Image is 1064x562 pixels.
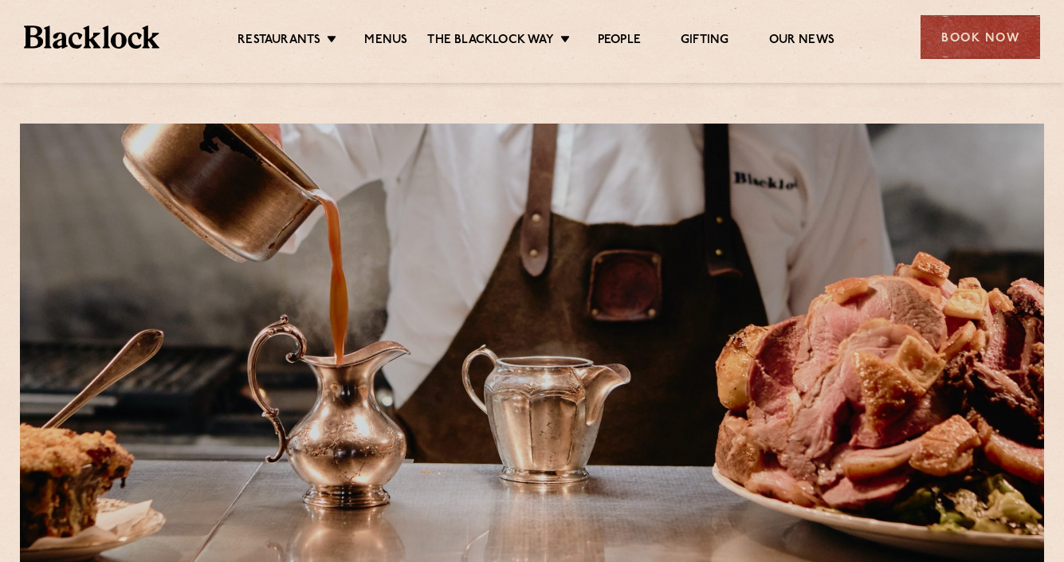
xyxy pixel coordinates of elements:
[24,26,159,49] img: BL_Textured_Logo-footer-cropped.svg
[681,33,728,50] a: Gifting
[598,33,641,50] a: People
[921,15,1040,59] div: Book Now
[427,33,553,50] a: The Blacklock Way
[238,33,320,50] a: Restaurants
[769,33,835,50] a: Our News
[364,33,407,50] a: Menus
